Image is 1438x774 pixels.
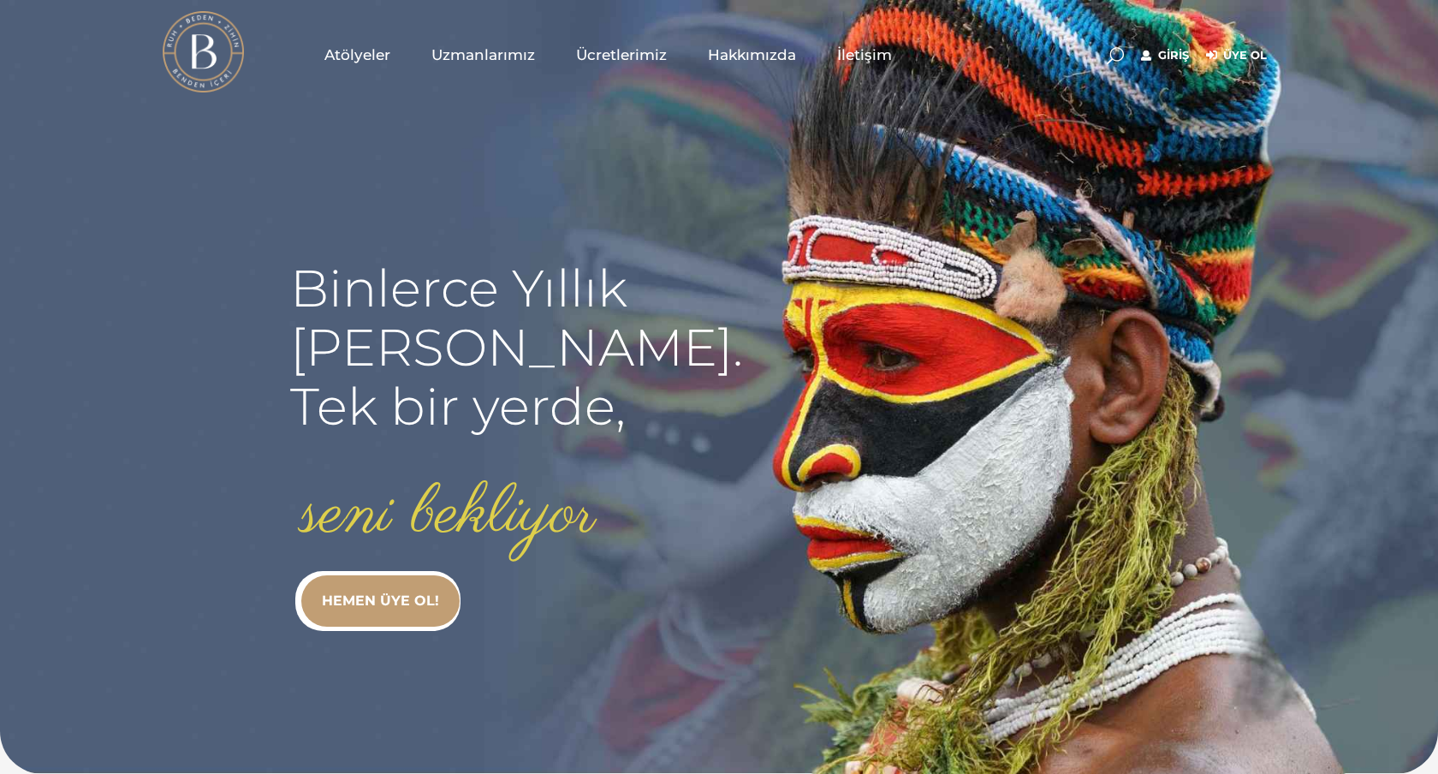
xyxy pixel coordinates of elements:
[1206,45,1267,66] a: Üye Ol
[290,259,743,436] rs-layer: Binlerce Yıllık [PERSON_NAME]. Tek bir yerde,
[576,45,667,65] span: Ücretlerimiz
[163,11,244,92] img: light logo
[324,45,390,65] span: Atölyeler
[304,12,411,98] a: Atölyeler
[708,45,796,65] span: Hakkımızda
[837,45,892,65] span: İletişim
[431,45,535,65] span: Uzmanlarımız
[687,12,817,98] a: Hakkımızda
[817,12,912,98] a: İletişim
[301,478,596,553] rs-layer: seni bekliyor
[411,12,556,98] a: Uzmanlarımız
[1141,45,1189,66] a: Giriş
[301,575,460,627] a: HEMEN ÜYE OL!
[556,12,687,98] a: Ücretlerimiz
